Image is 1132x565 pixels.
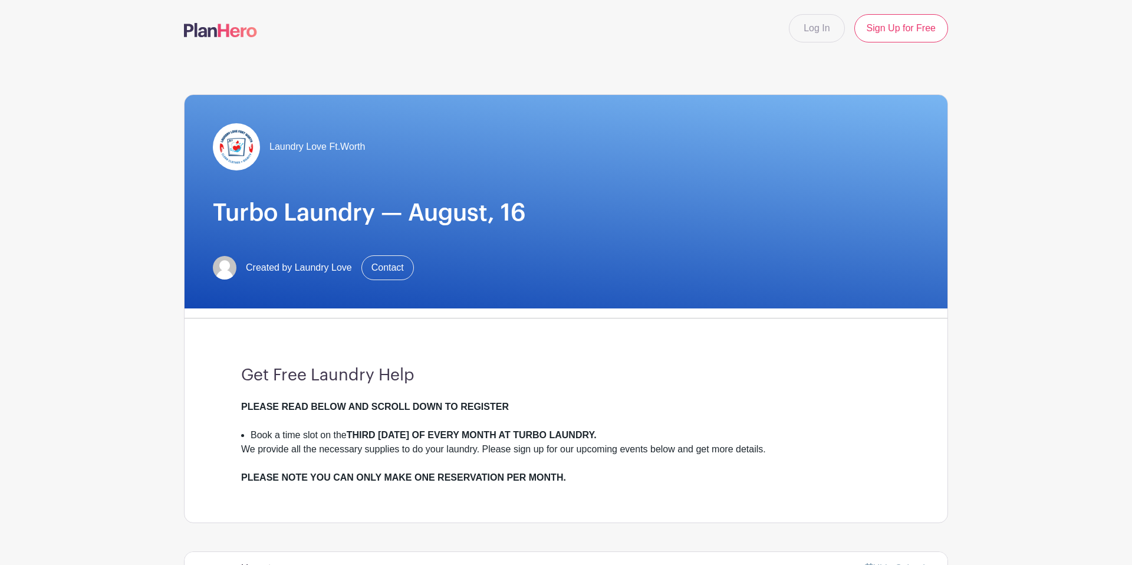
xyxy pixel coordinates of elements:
a: Sign Up for Free [854,14,948,42]
span: Created by Laundry Love [246,261,352,275]
strong: PLEASE NOTE YOU CAN ONLY MAKE ONE RESERVATION PER MONTH. [241,472,566,482]
strong: THIRD [DATE] OF EVERY MONTH AT TURBO LAUNDRY. [347,430,597,440]
span: Laundry Love Ft.Worth [269,140,365,154]
img: logo-507f7623f17ff9eddc593b1ce0a138ce2505c220e1c5a4e2b4648c50719b7d32.svg [184,23,257,37]
a: Contact [361,255,414,280]
h1: Turbo Laundry — August, 16 [213,199,919,227]
h3: Get Free Laundry Help [241,366,891,386]
img: default-ce2991bfa6775e67f084385cd625a349d9dcbb7a52a09fb2fda1e96e2d18dcdb.png [213,256,236,280]
img: Laundry-love-logo.png [213,123,260,170]
div: We provide all the necessary supplies to do your laundry. Please sign up for our upcoming events ... [241,442,891,485]
a: Log In [789,14,844,42]
strong: PLEASE READ BELOW AND SCROLL DOWN TO REGISTER [241,402,509,412]
li: Book a time slot on the [251,428,891,442]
